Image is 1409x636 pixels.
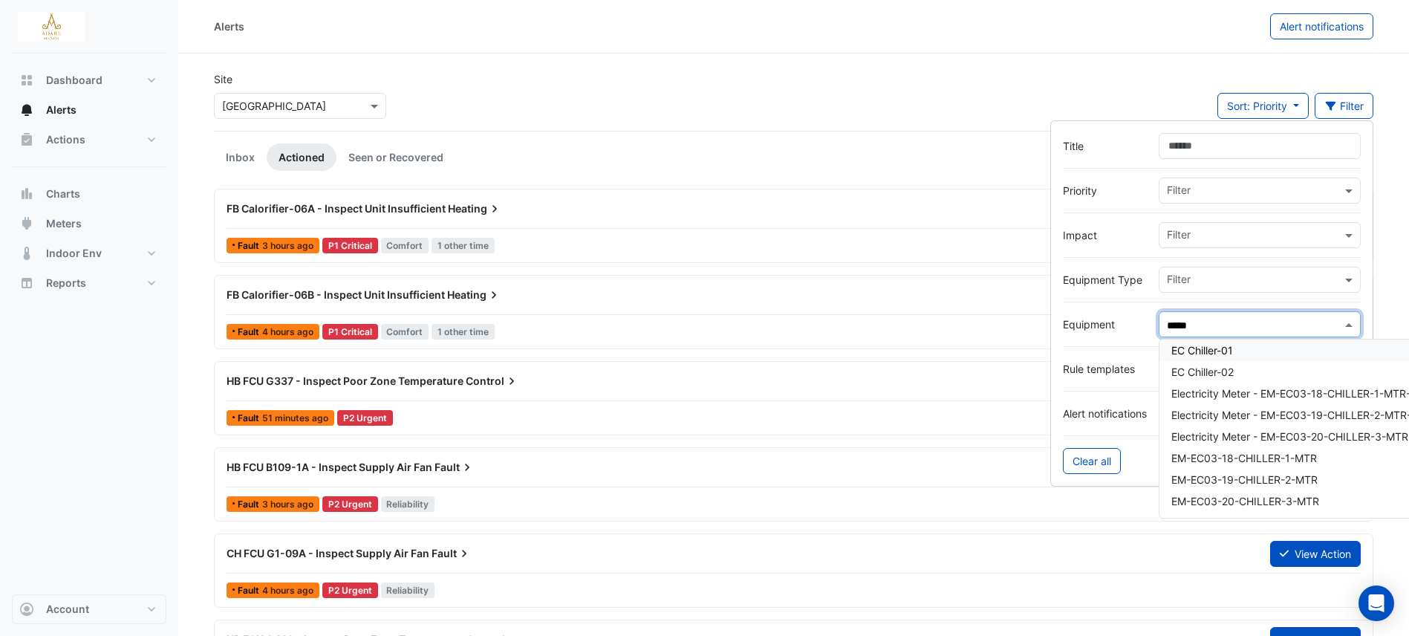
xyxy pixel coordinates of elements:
button: Alert notifications [1270,13,1373,39]
a: Actioned [267,143,336,171]
button: Sort: Priority [1217,93,1309,119]
span: Fri 05-Sep-2025 08:30 IST [262,240,313,251]
div: P2 Urgent [337,410,393,426]
span: EM-EC03-20-CHILLER-3-MTR [1171,495,1319,507]
a: Inbox [214,143,267,171]
span: Reliability [381,496,435,512]
span: Comfort [381,238,429,253]
button: Reports [12,268,166,298]
span: Sort: Priority [1227,100,1287,112]
button: View Action [1270,541,1361,567]
span: Actions [46,132,85,147]
span: Fault [238,328,262,337]
span: Fri 05-Sep-2025 07:15 IST [262,585,313,596]
label: Priority [1063,183,1147,198]
span: Fri 05-Sep-2025 10:15 IST [262,412,328,424]
app-icon: Dashboard [19,73,34,88]
span: Fault [435,460,475,475]
button: Account [12,594,166,624]
span: Alerts [46,103,77,117]
label: Alert notifications [1063,406,1147,421]
app-icon: Reports [19,276,34,291]
button: Meters [12,209,166,238]
div: P2 Urgent [322,583,378,598]
button: Clear all [1063,448,1121,474]
span: Charts [46,186,80,201]
span: Dashboard [46,73,102,88]
label: Equipment [1063,317,1147,332]
span: HB FCU G337 - Inspect Poor Zone Temperature [227,374,463,387]
span: FB Calorifier-06B - Inspect Unit Insufficient [227,288,445,301]
span: Reports [46,276,86,291]
label: Title [1063,138,1147,154]
span: Fault [432,546,472,561]
div: P2 Urgent [322,496,378,512]
div: Filter [1165,227,1191,246]
span: HB FCU B109-1A - Inspect Supply Air Fan [227,461,432,473]
app-icon: Charts [19,186,34,201]
button: Alerts [12,95,166,125]
div: P1 Critical [322,238,378,253]
button: Dashboard [12,65,166,95]
button: Indoor Env [12,238,166,268]
app-icon: Actions [19,132,34,147]
span: EM-EC03-18-CHILLER-1-MTR [1171,452,1317,464]
span: 1 other time [432,238,495,253]
span: Fri 05-Sep-2025 07:30 IST [262,326,313,337]
div: Filter [1165,271,1191,291]
span: Heating [448,201,502,216]
span: Reliability [381,583,435,598]
span: Fault [238,586,262,595]
span: Fault [238,500,262,509]
label: Rule templates [1063,361,1147,377]
span: Control [466,374,519,389]
img: Company Logo [18,12,85,42]
span: EC Chiller-01 [1171,344,1233,357]
app-icon: Alerts [19,103,34,117]
button: Charts [12,179,166,209]
app-icon: Indoor Env [19,246,34,261]
span: Indoor Env [46,246,102,261]
span: EM-EC03-19-CHILLER-2-MTR [1171,473,1318,486]
span: Fault [238,414,262,423]
label: Site [214,71,232,87]
button: Actions [12,125,166,155]
div: Filter [1165,182,1191,201]
span: 1 other time [432,324,495,340]
button: Filter [1315,93,1374,119]
span: Comfort [381,324,429,340]
div: Open Intercom Messenger [1358,585,1394,621]
span: Account [46,602,89,617]
div: Alerts [214,19,244,34]
span: Meters [46,216,82,231]
span: Fault [238,241,262,250]
label: Equipment Type [1063,272,1147,288]
span: EC Chiller-02 [1171,366,1234,378]
div: P1 Critical [322,324,378,340]
a: Seen or Recovered [336,143,455,171]
app-icon: Meters [19,216,34,231]
span: Heating [447,288,501,302]
span: FB Calorifier-06A - Inspect Unit Insufficient [227,202,446,215]
label: Impact [1063,227,1147,243]
span: Fri 05-Sep-2025 07:45 IST [262,499,313,510]
span: CH FCU G1-09A - Inspect Supply Air Fan [227,547,429,559]
span: Alert notifications [1280,20,1364,33]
